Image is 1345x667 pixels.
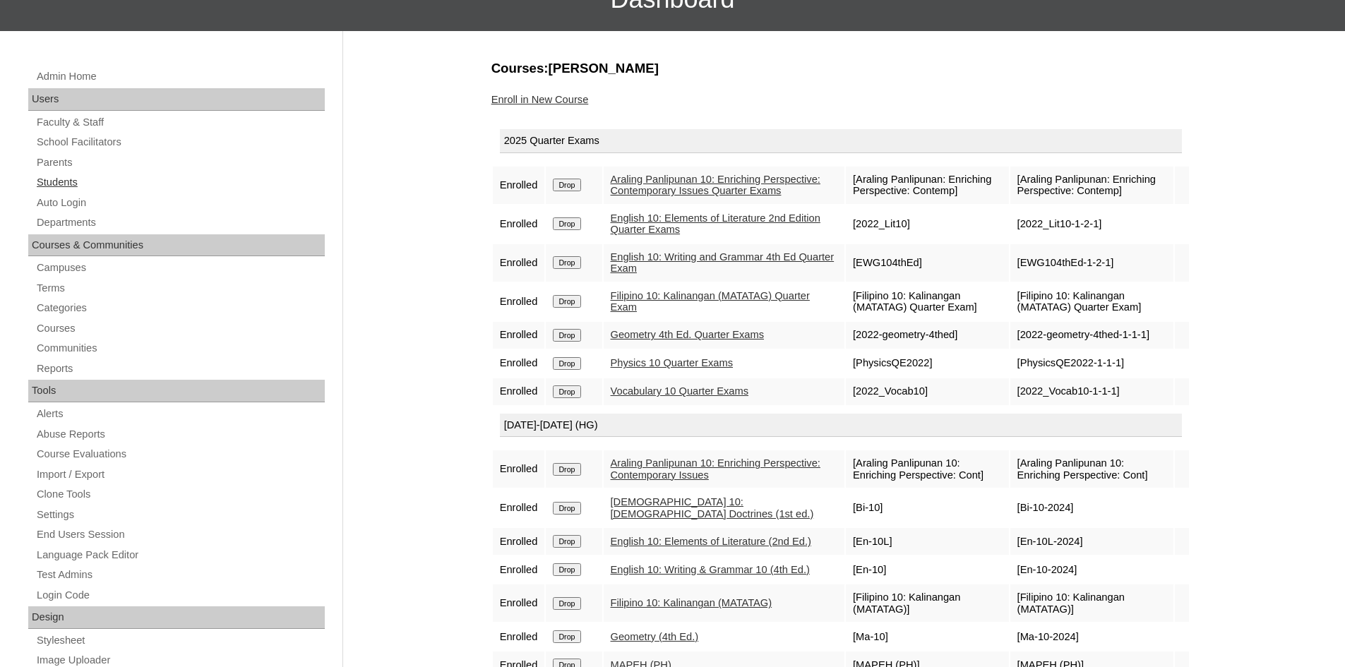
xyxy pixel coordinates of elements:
a: Language Pack Editor [35,546,325,564]
a: English 10: Elements of Literature 2nd Edition Quarter Exams [611,212,820,236]
input: Drop [553,535,580,548]
a: Enroll in New Course [491,94,589,105]
a: Parents [35,154,325,172]
td: [2022-geometry-4thed-1-1-1] [1010,322,1173,349]
a: Araling Panlipunan 10: Enriching Perspective: Contemporary Issues Quarter Exams [611,174,820,197]
a: Courses [35,320,325,337]
td: [Araling Panlipunan 10: Enriching Perspective: Cont] [1010,450,1173,488]
a: Vocabulary 10 Quarter Exams [611,385,749,397]
td: [En-10] [846,556,1009,583]
a: Login Code [35,587,325,604]
input: Drop [553,597,580,610]
td: Enrolled [493,378,545,405]
div: Design [28,606,325,629]
a: End Users Session [35,526,325,543]
a: Communities [35,339,325,357]
td: Enrolled [493,450,545,488]
a: Departments [35,214,325,232]
td: [Ma-10] [846,623,1009,650]
input: Drop [553,630,580,643]
a: Test Admins [35,566,325,584]
a: Physics 10 Quarter Exams [611,357,734,368]
td: [PhysicsQE2022-1-1-1] [1010,350,1173,377]
a: Terms [35,280,325,297]
td: Enrolled [493,167,545,204]
td: [EWG104thEd] [846,244,1009,282]
td: [Ma-10-2024] [1010,623,1173,650]
a: Students [35,174,325,191]
input: Drop [553,563,580,576]
td: [2022_Vocab10-1-1-1] [1010,378,1173,405]
a: English 10: Writing & Grammar 10 (4th Ed.) [611,564,810,575]
td: [En-10L] [846,528,1009,555]
td: Enrolled [493,283,545,320]
td: Enrolled [493,322,545,349]
td: [PhysicsQE2022] [846,350,1009,377]
td: [Filipino 10: Kalinangan (MATATAG)] [846,584,1009,622]
a: Import / Export [35,466,325,483]
input: Drop [553,385,580,398]
td: Enrolled [493,244,545,282]
td: [Araling Panlipunan: Enriching Perspective: Contemp] [846,167,1009,204]
td: [2022_Lit10-1-2-1] [1010,205,1173,243]
div: Tools [28,380,325,402]
a: Clone Tools [35,486,325,503]
a: [DEMOGRAPHIC_DATA] 10: [DEMOGRAPHIC_DATA] Doctrines (1st ed.) [611,496,814,519]
a: Geometry 4th Ed. Quarter Exams [611,329,764,340]
a: Stylesheet [35,632,325,649]
input: Drop [553,295,580,308]
td: Enrolled [493,556,545,583]
td: [Filipino 10: Kalinangan (MATATAG) Quarter Exam] [1010,283,1173,320]
td: [En-10L-2024] [1010,528,1173,555]
td: [2022-geometry-4thed] [846,322,1009,349]
input: Drop [553,179,580,191]
a: Abuse Reports [35,426,325,443]
a: Categories [35,299,325,317]
a: School Facilitators [35,133,325,151]
a: Campuses [35,259,325,277]
div: Users [28,88,325,111]
td: [Araling Panlipunan: Enriching Perspective: Contemp] [1010,167,1173,204]
input: Drop [553,463,580,476]
td: Enrolled [493,350,545,377]
td: Enrolled [493,205,545,243]
a: English 10: Elements of Literature (2nd Ed.) [611,536,811,547]
a: Settings [35,506,325,524]
input: Drop [553,502,580,515]
input: Drop [553,256,580,269]
a: Faculty & Staff [35,114,325,131]
td: Enrolled [493,489,545,527]
input: Drop [553,357,580,370]
td: [En-10-2024] [1010,556,1173,583]
a: Reports [35,360,325,378]
td: [Filipino 10: Kalinangan (MATATAG) Quarter Exam] [846,283,1009,320]
td: [2022_Vocab10] [846,378,1009,405]
h3: Courses:[PERSON_NAME] [491,59,1190,78]
td: [Araling Panlipunan 10: Enriching Perspective: Cont] [846,450,1009,488]
a: Alerts [35,405,325,423]
td: Enrolled [493,584,545,622]
td: [Bi-10] [846,489,1009,527]
td: [Bi-10-2024] [1010,489,1173,527]
td: [Filipino 10: Kalinangan (MATATAG)] [1010,584,1173,622]
div: Courses & Communities [28,234,325,257]
a: Admin Home [35,68,325,85]
a: Auto Login [35,194,325,212]
a: Filipino 10: Kalinangan (MATATAG) Quarter Exam [611,290,810,313]
div: [DATE]-[DATE] (HG) [500,414,1182,438]
a: Geometry (4th Ed.) [611,631,699,642]
a: Course Evaluations [35,445,325,463]
div: 2025 Quarter Exams [500,129,1182,153]
td: [2022_Lit10] [846,205,1009,243]
input: Drop [553,217,580,230]
td: Enrolled [493,623,545,650]
a: Filipino 10: Kalinangan (MATATAG) [611,597,772,608]
input: Drop [553,329,580,342]
a: Araling Panlipunan 10: Enriching Perspective: Contemporary Issues [611,457,820,481]
a: English 10: Writing and Grammar 4th Ed Quarter Exam [611,251,835,275]
td: [EWG104thEd-1-2-1] [1010,244,1173,282]
td: Enrolled [493,528,545,555]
